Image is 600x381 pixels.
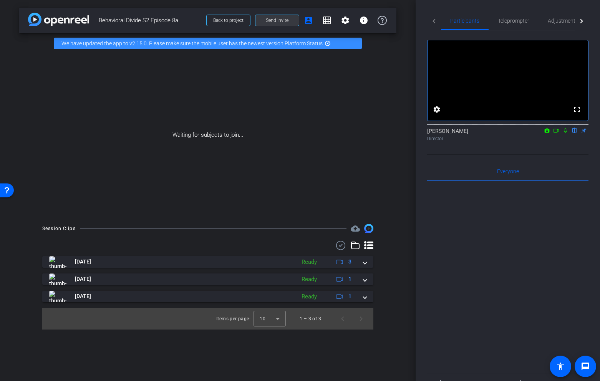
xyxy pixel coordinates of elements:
div: We have updated the app to v2.15.0. Please make sure the mobile user has the newest version. [54,38,362,49]
mat-icon: message [581,362,590,371]
mat-icon: highlight_off [325,40,331,46]
mat-expansion-panel-header: thumb-nail[DATE]Ready1 [42,273,373,285]
span: Adjustments [548,18,578,23]
mat-expansion-panel-header: thumb-nail[DATE]Ready1 [42,291,373,302]
div: [PERSON_NAME] [427,127,588,142]
mat-icon: settings [341,16,350,25]
div: Session Clips [42,225,76,232]
span: 1 [348,275,351,283]
span: Destinations for your clips [351,224,360,233]
span: Participants [450,18,479,23]
a: Platform Status [285,40,323,46]
span: Teleprompter [498,18,529,23]
mat-icon: info [359,16,368,25]
span: Behavioral Divide S2 Episode 8a [99,13,202,28]
button: Back to project [206,15,250,26]
span: [DATE] [75,258,91,266]
mat-icon: cloud_upload [351,224,360,233]
img: app-logo [28,13,89,26]
span: [DATE] [75,292,91,300]
div: Ready [298,258,321,267]
img: thumb-nail [49,273,66,285]
div: Ready [298,275,321,284]
span: Everyone [497,169,519,174]
span: 1 [348,292,351,300]
button: Send invite [255,15,299,26]
div: Director [427,135,588,142]
div: Ready [298,292,321,301]
span: Back to project [213,18,244,23]
mat-icon: fullscreen [572,105,582,114]
mat-icon: accessibility [556,362,565,371]
img: thumb-nail [49,256,66,268]
span: 3 [348,258,351,266]
mat-icon: flip [570,127,579,134]
button: Next page [352,310,370,328]
div: 1 – 3 of 3 [300,315,321,323]
span: Send invite [266,17,288,23]
mat-icon: settings [432,105,441,114]
mat-icon: account_box [304,16,313,25]
img: thumb-nail [49,291,66,302]
div: Items per page: [216,315,250,323]
img: Session clips [364,224,373,233]
mat-icon: grid_on [322,16,331,25]
mat-expansion-panel-header: thumb-nail[DATE]Ready3 [42,256,373,268]
div: Waiting for subjects to join... [19,54,396,216]
span: [DATE] [75,275,91,283]
button: Previous page [333,310,352,328]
